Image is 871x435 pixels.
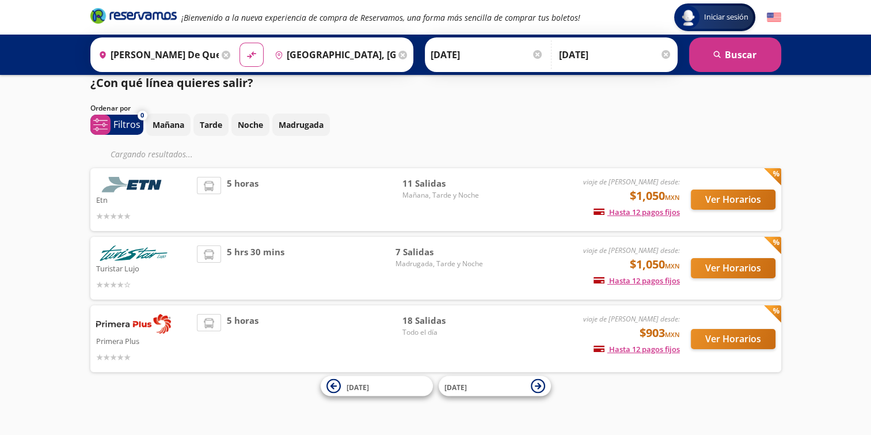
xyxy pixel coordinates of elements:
em: ¡Bienvenido a la nueva experiencia de compra de Reservamos, una forma más sencilla de comprar tus... [181,12,580,23]
p: Filtros [113,118,140,131]
span: 5 hrs 30 mins [227,245,284,291]
span: Todo el día [402,327,483,338]
input: Buscar Origen [94,40,219,69]
small: MXN [665,193,680,202]
span: $903 [640,324,680,342]
button: Buscar [689,37,781,72]
span: 5 horas [227,314,258,364]
p: Turistar Lujo [96,261,192,275]
span: 7 Salidas [395,245,483,259]
span: Hasta 12 pagos fijos [594,207,680,217]
button: Madrugada [272,114,330,136]
span: 5 horas [227,177,258,222]
button: [DATE] [321,376,433,396]
button: Ver Horarios [691,329,775,349]
button: Tarde [193,114,229,136]
span: 0 [140,111,144,120]
span: Hasta 12 pagos fijos [594,344,680,354]
button: Mañana [146,114,191,136]
span: Mañana, Tarde y Noche [402,190,483,201]
button: Noche [231,114,269,136]
small: MXN [665,330,680,339]
span: $1,050 [630,187,680,205]
button: 0Filtros [90,115,143,135]
span: 18 Salidas [402,314,483,327]
input: Buscar Destino [270,40,395,69]
img: Turistar Lujo [96,245,171,261]
span: Hasta 12 pagos fijos [594,275,680,286]
em: viaje de [PERSON_NAME] desde: [583,177,680,187]
img: Etn [96,177,171,192]
span: [DATE] [347,382,369,392]
em: Cargando resultados ... [111,149,193,160]
em: viaje de [PERSON_NAME] desde: [583,245,680,255]
p: Madrugada [279,119,324,131]
img: Primera Plus [96,314,171,334]
p: Etn [96,192,192,206]
button: English [767,10,781,25]
span: Iniciar sesión [699,12,753,23]
p: Primera Plus [96,334,192,347]
button: Ver Horarios [691,258,775,278]
span: Madrugada, Tarde y Noche [395,259,483,269]
input: Elegir Fecha [431,40,543,69]
a: Brand Logo [90,7,177,28]
button: Ver Horarios [691,190,775,210]
span: $1,050 [630,256,680,273]
p: Mañana [153,119,184,131]
p: Tarde [200,119,222,131]
i: Brand Logo [90,7,177,24]
p: ¿Con qué línea quieres salir? [90,74,253,92]
input: Opcional [559,40,672,69]
span: 11 Salidas [402,177,483,190]
span: [DATE] [444,382,467,392]
button: [DATE] [439,376,551,396]
small: MXN [665,262,680,270]
p: Ordenar por [90,103,131,114]
p: Noche [238,119,263,131]
em: viaje de [PERSON_NAME] desde: [583,314,680,324]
